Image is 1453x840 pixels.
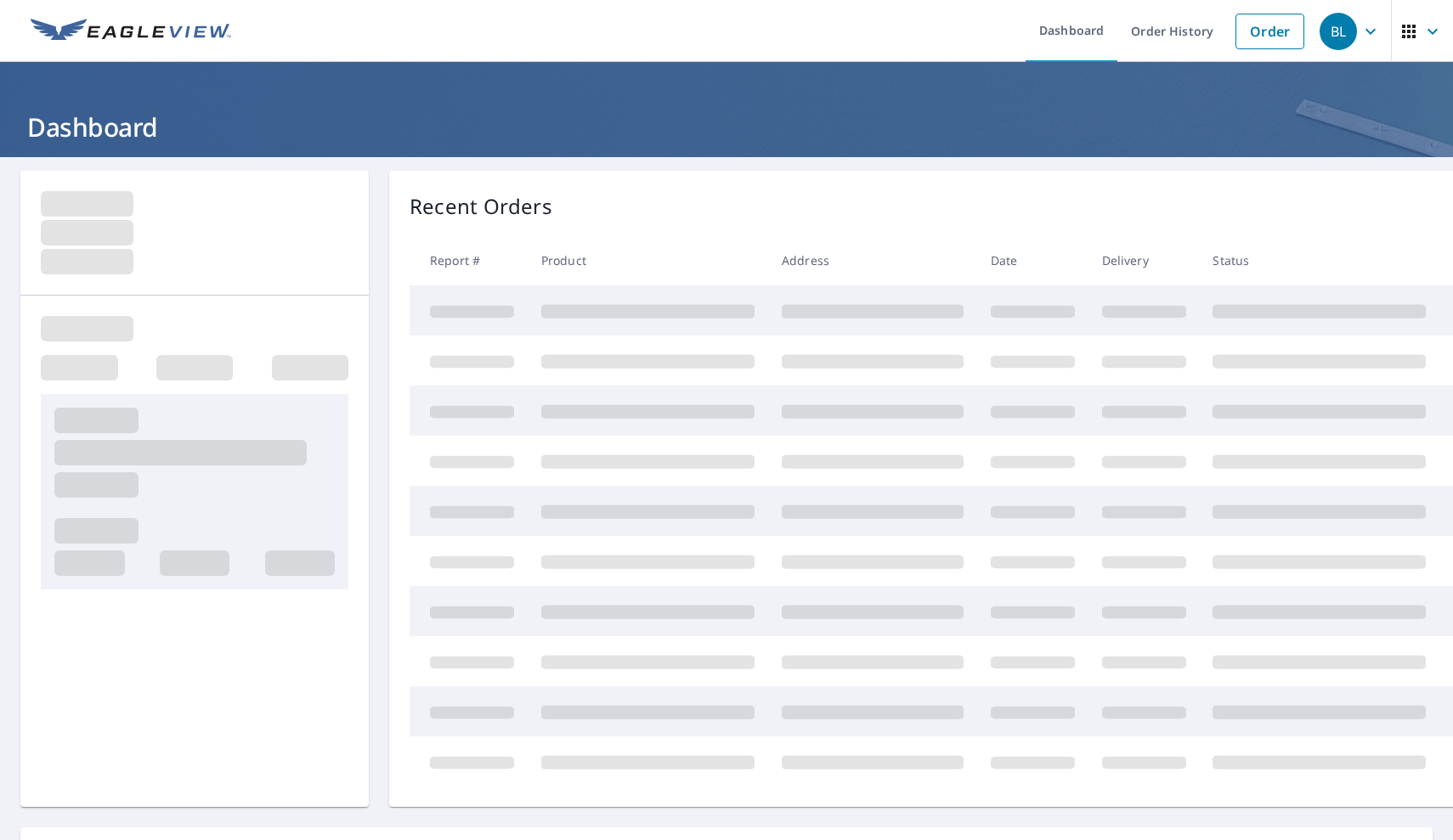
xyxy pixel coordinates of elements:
[31,19,231,44] img: EV Logo
[410,235,528,285] th: Report #
[1235,14,1304,49] a: Order
[1320,13,1357,50] div: BL
[410,191,552,222] p: Recent Orders
[1199,235,1439,285] th: Status
[528,235,768,285] th: Product
[20,110,1433,144] h1: Dashboard
[1088,235,1200,285] th: Delivery
[977,235,1088,285] th: Date
[768,235,977,285] th: Address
